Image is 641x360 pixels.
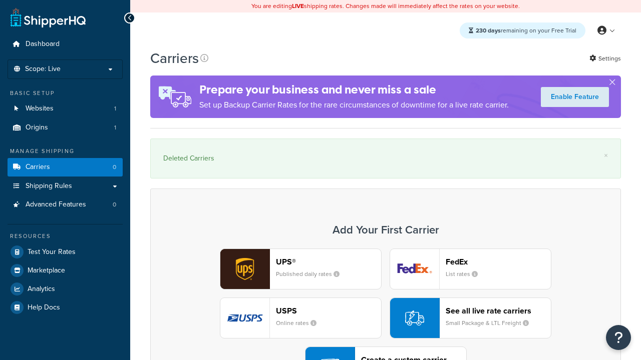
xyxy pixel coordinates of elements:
[606,325,631,350] button: Open Resource Center
[220,248,382,289] button: ups logoUPS®Published daily rates
[8,99,123,118] li: Websites
[276,257,381,266] header: UPS®
[541,87,609,107] a: Enable Feature
[220,249,269,289] img: ups logo
[8,147,123,155] div: Manage Shipping
[150,75,199,118] img: ad-rules-rateshop-fe6ec290ccb7230408bd80ed9643f0289d75e0ffd9eb532fc0e269fcd187b520.png
[199,98,509,112] p: Set up Backup Carrier Rates for the rare circumstances of downtime for a live rate carrier.
[163,151,608,165] div: Deleted Carriers
[220,297,382,338] button: usps logoUSPSOnline rates
[292,1,304,10] b: LIVE
[8,35,123,53] a: Dashboard
[8,195,123,214] a: Advanced Features 0
[28,285,55,293] span: Analytics
[8,89,123,97] div: Basic Setup
[26,104,54,113] span: Websites
[460,22,585,38] div: remaining on your Free Trial
[8,118,123,137] li: Origins
[28,303,60,312] span: Help Docs
[28,248,76,256] span: Test Your Rates
[8,99,123,118] a: Websites 1
[26,200,86,209] span: Advanced Features
[114,104,116,113] span: 1
[446,257,551,266] header: FedEx
[26,123,48,132] span: Origins
[113,163,116,171] span: 0
[8,280,123,298] a: Analytics
[220,298,269,338] img: usps logo
[276,306,381,315] header: USPS
[446,306,551,315] header: See all live rate carriers
[276,269,348,278] small: Published daily rates
[8,177,123,195] a: Shipping Rules
[8,243,123,261] a: Test Your Rates
[476,26,501,35] strong: 230 days
[589,51,621,65] a: Settings
[8,261,123,279] a: Marketplace
[8,158,123,176] a: Carriers 0
[604,151,608,159] a: ×
[161,224,610,236] h3: Add Your First Carrier
[114,123,116,132] span: 1
[390,248,551,289] button: fedEx logoFedExList rates
[446,318,537,327] small: Small Package & LTL Freight
[390,297,551,338] button: See all live rate carriersSmall Package & LTL Freight
[150,48,199,68] h1: Carriers
[446,269,486,278] small: List rates
[8,195,123,214] li: Advanced Features
[8,118,123,137] a: Origins 1
[11,7,86,27] a: ShipperHQ Home
[26,40,60,48] span: Dashboard
[199,81,509,98] h4: Prepare your business and never miss a sale
[405,308,424,327] img: icon-carrier-liverate-becf4550.svg
[28,266,65,275] span: Marketplace
[276,318,325,327] small: Online rates
[8,298,123,316] a: Help Docs
[8,158,123,176] li: Carriers
[8,232,123,240] div: Resources
[390,249,439,289] img: fedEx logo
[26,163,50,171] span: Carriers
[26,182,72,190] span: Shipping Rules
[25,65,61,73] span: Scope: Live
[113,200,116,209] span: 0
